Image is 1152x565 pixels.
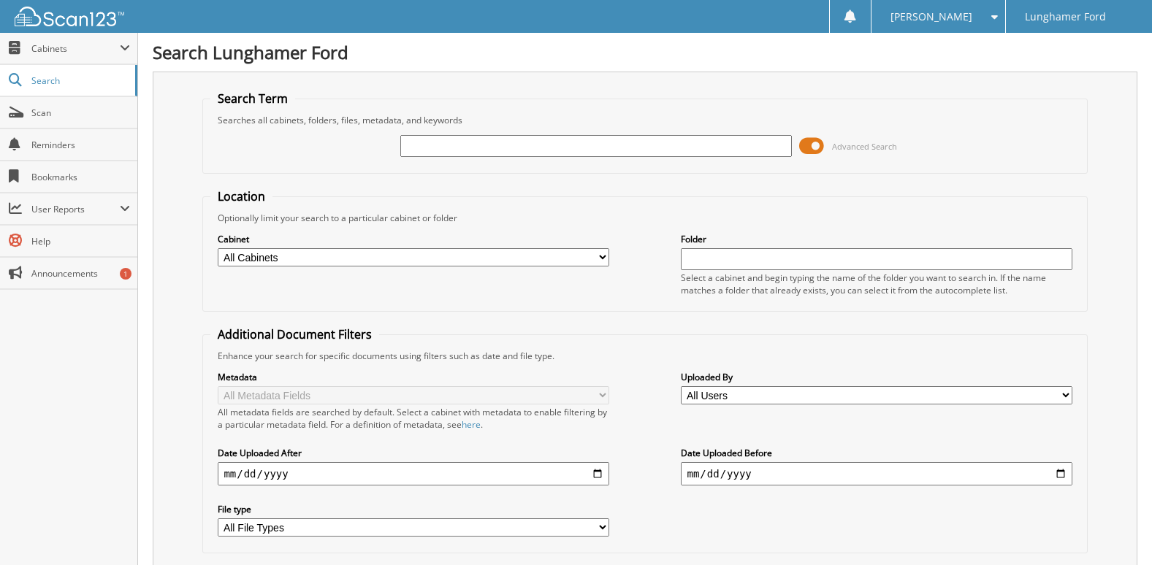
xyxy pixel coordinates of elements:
div: Searches all cabinets, folders, files, metadata, and keywords [210,114,1079,126]
legend: Search Term [210,91,295,107]
legend: Additional Document Filters [210,326,379,342]
span: Help [31,235,130,247]
div: Enhance your search for specific documents using filters such as date and file type. [210,350,1079,362]
span: Scan [31,107,130,119]
div: 1 [120,268,131,280]
label: Cabinet [218,233,609,245]
div: All metadata fields are searched by default. Select a cabinet with metadata to enable filtering b... [218,406,609,431]
label: File type [218,503,609,515]
label: Folder [681,233,1072,245]
img: scan123-logo-white.svg [15,7,124,26]
span: Lunghamer Ford [1025,12,1106,21]
a: here [462,418,481,431]
label: Date Uploaded After [218,447,609,459]
span: Advanced Search [832,141,897,152]
span: Cabinets [31,42,120,55]
span: Bookmarks [31,171,130,183]
span: Search [31,74,128,87]
span: Reminders [31,139,130,151]
label: Date Uploaded Before [681,447,1072,459]
div: Optionally limit your search to a particular cabinet or folder [210,212,1079,224]
input: end [681,462,1072,485]
label: Uploaded By [681,371,1072,383]
span: Announcements [31,267,130,280]
h1: Search Lunghamer Ford [153,40,1137,64]
legend: Location [210,188,272,204]
label: Metadata [218,371,609,383]
div: Select a cabinet and begin typing the name of the folder you want to search in. If the name match... [681,272,1072,296]
span: [PERSON_NAME] [890,12,972,21]
input: start [218,462,609,485]
span: User Reports [31,203,120,215]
